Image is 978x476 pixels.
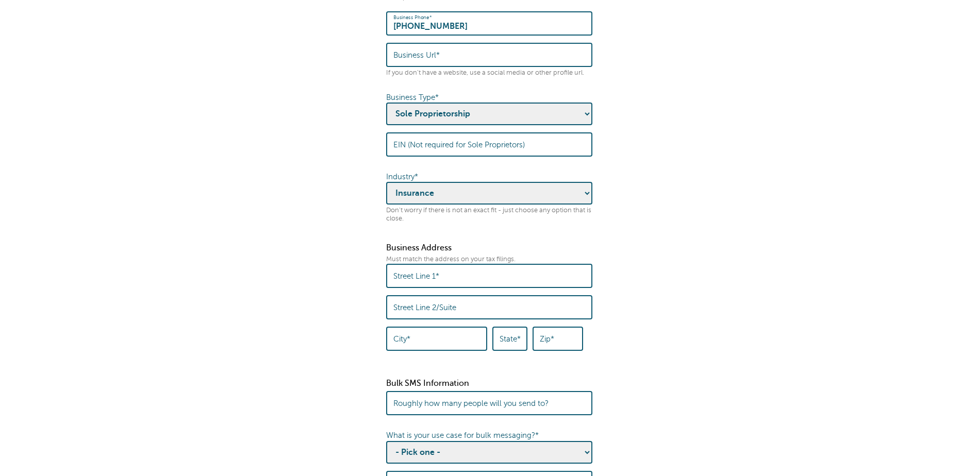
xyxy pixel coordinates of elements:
label: Business Url* [393,50,440,60]
label: Industry* [386,173,418,181]
label: Business Type* [386,93,439,101]
label: Roughly how many people will you send to? [393,399,549,408]
p: Business Address [386,243,592,253]
p: Bulk SMS Information [386,379,592,388]
label: What is your use case for bulk messaging?* [386,431,539,439]
p: Must match the address on your tax filings. [386,256,592,263]
label: EIN (Not required for Sole Proprietors) [393,140,525,149]
p: If you don't have a website, use a social media or other profile url. [386,69,592,77]
p: Don't worry if there is not an exact fit - just choose any option that is close. [386,207,592,223]
label: Business Phone* [393,14,432,21]
label: City* [393,334,410,344]
label: Street Line 1* [393,271,439,281]
label: State* [500,334,521,344]
label: Street Line 2/Suite [393,303,456,312]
